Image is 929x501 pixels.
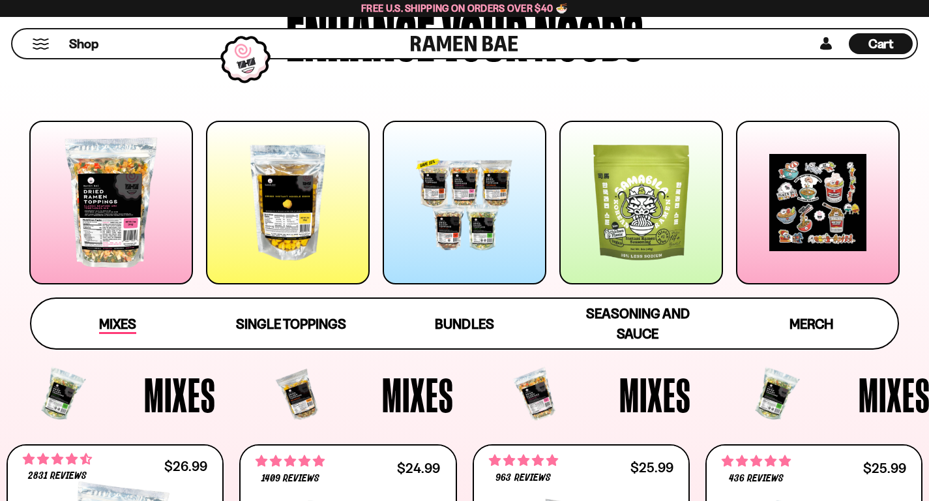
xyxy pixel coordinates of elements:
a: Seasoning and Sauce [551,299,724,348]
a: Merch [724,299,898,348]
span: Shop [69,35,98,53]
a: Mixes [31,299,205,348]
a: Single Toppings [205,299,378,348]
a: Shop [69,33,98,54]
span: Bundles [435,316,494,332]
span: Mixes [99,316,136,334]
span: 4.76 stars [722,453,791,470]
div: $24.99 [397,462,440,474]
span: 963 reviews [495,473,550,483]
span: Mixes [144,371,216,419]
span: Cart [868,36,894,52]
div: $25.99 [863,462,906,474]
a: Bundles [378,299,552,348]
div: Cart [849,29,913,58]
span: 436 reviews [729,474,784,484]
span: Seasoning and Sauce [586,305,690,342]
span: 4.75 stars [489,452,558,469]
span: 1409 reviews [261,474,319,484]
button: Mobile Menu Trigger [32,38,50,50]
span: Merch [789,316,833,332]
span: 2831 reviews [28,471,87,481]
div: $25.99 [630,461,673,474]
span: Mixes [619,371,691,419]
span: 4.68 stars [23,451,92,468]
span: Single Toppings [236,316,346,332]
span: Mixes [382,371,454,419]
div: $26.99 [164,460,207,472]
span: 4.76 stars [256,453,325,470]
span: Free U.S. Shipping on Orders over $40 🍜 [361,2,568,14]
